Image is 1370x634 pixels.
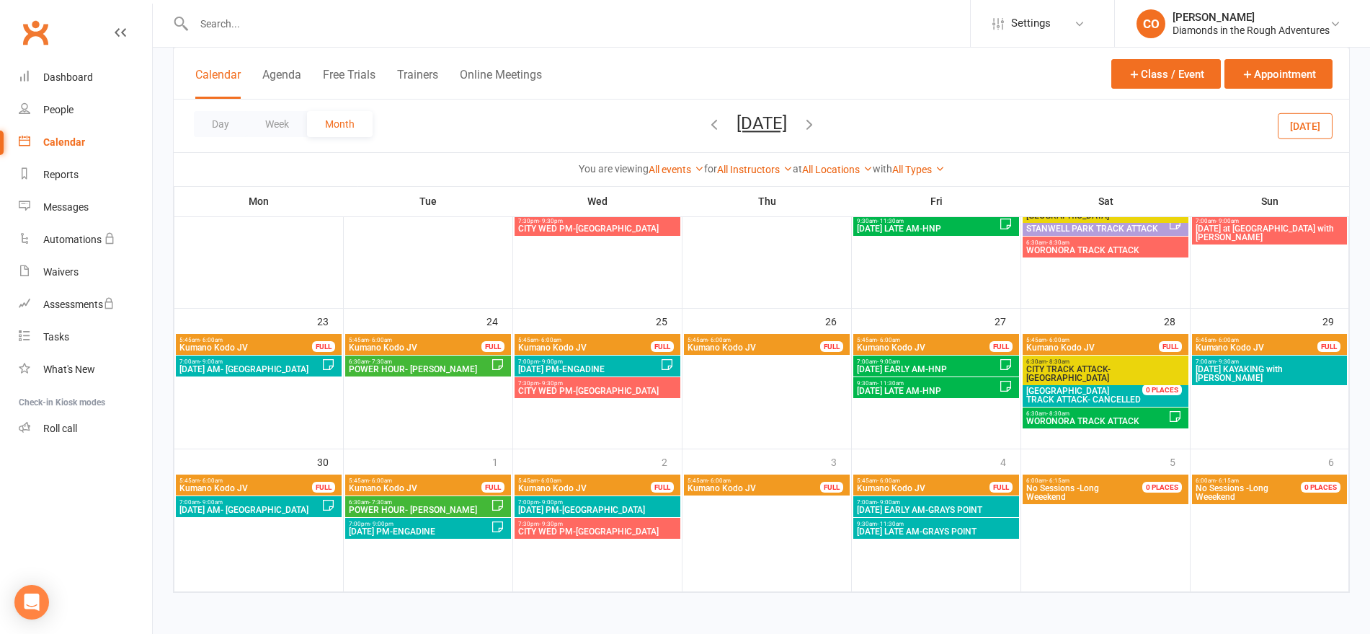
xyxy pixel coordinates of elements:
[856,506,1016,514] span: [DATE] EARLY AM-GRAYS POINT
[194,111,247,137] button: Day
[656,309,682,333] div: 25
[200,358,223,365] span: - 9:00am
[1224,59,1333,89] button: Appointment
[1026,239,1186,246] span: 6:30am
[856,380,999,387] span: 9:30am
[19,353,152,386] a: What's New
[19,256,152,289] a: Waivers
[877,337,900,343] span: - 6:00am
[19,159,152,191] a: Reports
[539,499,563,506] span: - 9:00pm
[1195,343,1318,352] span: Kumano Kodo JV
[1216,218,1239,224] span: - 9:00am
[989,482,1013,493] div: FULL
[856,484,990,493] span: Kumano Kodo JV
[370,521,393,527] span: - 9:00pm
[43,299,115,310] div: Assessments
[682,186,852,216] th: Thu
[820,341,843,352] div: FULL
[1046,337,1069,343] span: - 6:00am
[179,484,313,493] span: Kumano Kodo JV
[179,506,321,514] span: [DATE] AM- [GEOGRAPHIC_DATA]
[1173,24,1330,37] div: Diamonds in the Rough Adventures
[247,111,307,137] button: Week
[873,163,892,175] strong: with
[539,521,563,527] span: - 9:30pm
[1046,358,1069,365] span: - 8:30am
[687,337,821,343] span: 5:45am
[369,499,392,506] span: - 7:30am
[43,169,79,180] div: Reports
[877,358,900,365] span: - 9:00am
[19,224,152,256] a: Automations
[517,484,651,493] span: Kumano Kodo JV
[877,521,904,527] span: - 11:30am
[1195,224,1344,242] span: [DATE] at [GEOGRAPHIC_DATA] with [PERSON_NAME]
[369,358,392,365] span: - 7:30am
[517,521,677,527] span: 7:30pm
[1195,477,1318,484] span: 6:00am
[877,218,904,224] span: - 11:30am
[195,68,241,99] button: Calendar
[856,387,999,395] span: [DATE] LATE AM-HNP
[369,337,392,343] span: - 6:00am
[348,499,491,506] span: 6:30am
[856,337,990,343] span: 5:45am
[517,343,651,352] span: Kumano Kodo JV
[200,337,223,343] span: - 6:00am
[856,499,1016,506] span: 7:00am
[1026,337,1160,343] span: 5:45am
[323,68,375,99] button: Free Trials
[856,477,990,484] span: 5:45am
[179,343,313,352] span: Kumano Kodo JV
[1278,113,1333,138] button: [DATE]
[1142,482,1182,493] div: 0 PLACES
[1026,483,1099,493] span: No Sessions -Long
[348,484,482,493] span: Kumano Kodo JV
[538,337,561,343] span: - 6:00am
[348,506,491,514] span: POWER HOUR- [PERSON_NAME]
[1046,477,1069,484] span: - 6:15am
[856,365,999,374] span: [DATE] EARLY AM-HNP
[19,191,152,224] a: Messages
[1216,358,1239,365] span: - 9:30am
[312,341,335,352] div: FULL
[517,358,660,365] span: 7:00pm
[481,482,504,493] div: FULL
[989,341,1013,352] div: FULL
[539,218,563,224] span: - 9:30pm
[513,186,682,216] th: Wed
[348,365,491,374] span: POWER HOUR- [PERSON_NAME]
[190,14,970,34] input: Search...
[1195,484,1318,501] span: Weeekend
[539,380,563,387] span: - 9:30pm
[43,201,89,213] div: Messages
[43,104,74,115] div: People
[19,413,152,445] a: Roll call
[517,387,677,395] span: CITY WED PM-[GEOGRAPHIC_DATA]
[1026,365,1186,382] span: CITY TRACK ATTACK- [GEOGRAPHIC_DATA]
[174,186,344,216] th: Mon
[43,71,93,83] div: Dashboard
[517,224,677,233] span: CITY WED PM-[GEOGRAPHIC_DATA]
[1026,387,1160,404] span: TRACK ATTACK- CANCELLED
[1195,218,1344,224] span: 7:00am
[1026,410,1168,417] span: 6:30am
[877,477,900,484] span: - 6:00am
[1137,9,1165,38] div: CO
[179,358,321,365] span: 7:00am
[852,186,1021,216] th: Fri
[831,449,851,473] div: 3
[651,341,674,352] div: FULL
[687,484,821,493] span: Kumano Kodo JV
[19,61,152,94] a: Dashboard
[737,113,787,133] button: [DATE]
[687,343,821,352] span: Kumano Kodo JV
[481,341,504,352] div: FULL
[397,68,438,99] button: Trainers
[856,218,999,224] span: 9:30am
[1011,7,1051,40] span: Settings
[369,477,392,484] span: - 6:00am
[312,482,335,493] div: FULL
[348,477,482,484] span: 5:45am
